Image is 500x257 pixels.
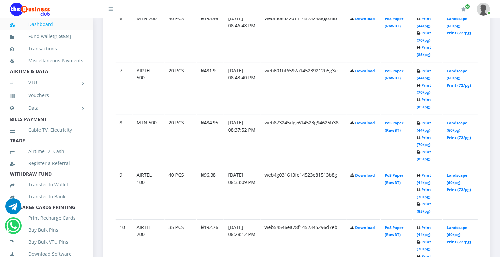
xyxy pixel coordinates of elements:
[417,16,431,28] a: Print (44/pg)
[417,187,431,199] a: Print (70/pg)
[165,10,196,62] td: 40 PCS
[10,3,50,16] img: Logo
[10,177,83,192] a: Transfer to Wallet
[417,120,431,133] a: Print (44/pg)
[224,115,260,166] td: [DATE] 08:37:52 PM
[10,41,83,56] a: Transactions
[10,53,83,68] a: Miscellaneous Payments
[447,120,467,133] a: Landscape (60/pg)
[10,122,83,138] a: Cable TV, Electricity
[447,173,467,185] a: Landscape (60/pg)
[56,34,70,39] b: 1,059.91
[10,144,83,159] a: Airtime -2- Cash
[133,63,164,114] td: AIRTEL 500
[133,167,164,219] td: AIRTEL 100
[417,135,431,147] a: Print (70/pg)
[385,16,403,28] a: PoS Paper (RawBT)
[260,167,346,219] td: web4g031613fe14523e81513b8g
[165,167,196,219] td: 40 PCS
[197,10,224,62] td: ₦193.98
[10,17,83,32] a: Dashboard
[5,203,21,214] a: Chat for support
[447,225,467,237] a: Landscape (60/pg)
[10,156,83,171] a: Register a Referral
[447,187,471,192] a: Print (72/pg)
[447,68,467,81] a: Landscape (60/pg)
[355,120,375,125] a: Download
[54,34,71,39] small: [ ]
[260,63,346,114] td: web601bf6597a145239212b5g3e
[385,173,403,185] a: PoS Paper (RawBT)
[447,135,471,140] a: Print (72/pg)
[10,234,83,250] a: Buy Bulk VTU Pins
[417,173,431,185] a: Print (44/pg)
[197,167,224,219] td: ₦96.38
[7,223,20,234] a: Chat for support
[10,74,83,91] a: VTU
[133,10,164,62] td: MTN 200
[477,3,490,16] img: User
[116,10,132,62] td: 6
[197,115,224,166] td: ₦484.95
[417,45,431,57] a: Print (85/pg)
[10,189,83,204] a: Transfer to Bank
[224,10,260,62] td: [DATE] 08:46:48 PM
[165,115,196,166] td: 20 PCS
[224,63,260,114] td: [DATE] 08:43:40 PM
[165,63,196,114] td: 20 PCS
[10,222,83,238] a: Buy Bulk Pins
[355,173,375,178] a: Download
[417,239,431,252] a: Print (70/pg)
[385,68,403,81] a: PoS Paper (RawBT)
[417,83,431,95] a: Print (70/pg)
[465,4,470,9] span: Renew/Upgrade Subscription
[447,83,471,88] a: Print (72/pg)
[116,63,132,114] td: 7
[260,115,346,166] td: web873245dge614523g94625b38
[116,115,132,166] td: 8
[10,88,83,103] a: Vouchers
[447,30,471,35] a: Print (72/pg)
[355,68,375,73] a: Download
[10,210,83,226] a: Print Recharge Cards
[355,16,375,21] a: Download
[355,225,375,230] a: Download
[116,167,132,219] td: 9
[10,100,83,116] a: Data
[385,120,403,133] a: PoS Paper (RawBT)
[260,10,346,62] td: webf506522011145232488g036b
[447,239,471,244] a: Print (72/pg)
[417,68,431,81] a: Print (44/pg)
[417,225,431,237] a: Print (44/pg)
[417,149,431,162] a: Print (85/pg)
[133,115,164,166] td: MTN 500
[197,63,224,114] td: ₦481.9
[417,201,431,214] a: Print (85/pg)
[385,225,403,237] a: PoS Paper (RawBT)
[447,16,467,28] a: Landscape (60/pg)
[417,97,431,109] a: Print (85/pg)
[461,7,466,12] i: Renew/Upgrade Subscription
[10,29,83,44] a: Fund wallet[1,059.91]
[224,167,260,219] td: [DATE] 08:33:09 PM
[417,30,431,43] a: Print (70/pg)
